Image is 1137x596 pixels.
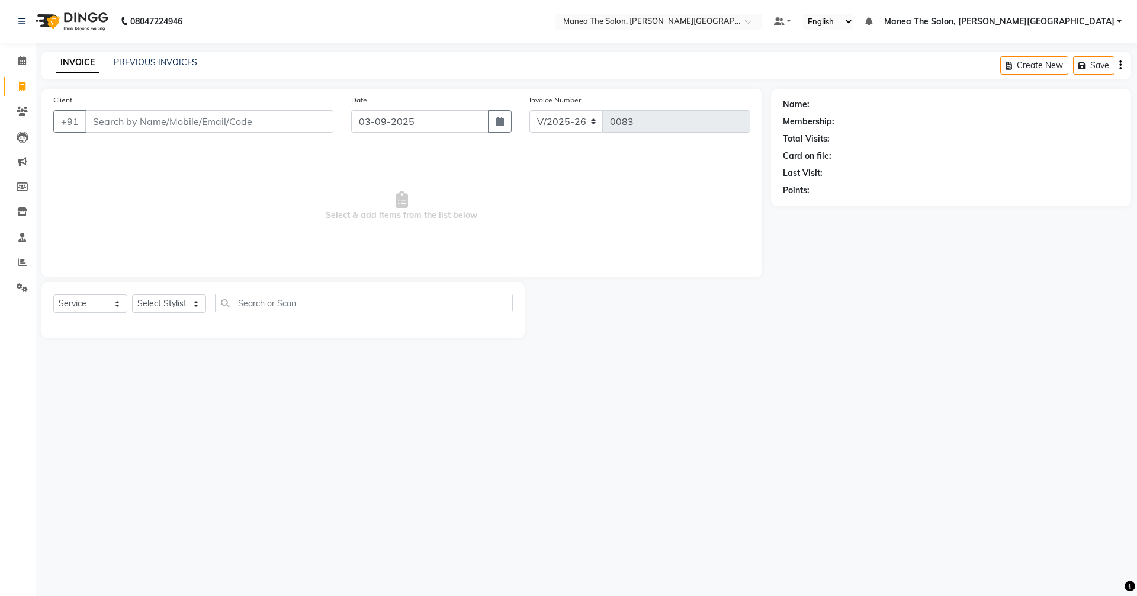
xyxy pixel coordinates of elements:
img: logo [30,5,111,38]
a: PREVIOUS INVOICES [114,57,197,68]
a: INVOICE [56,52,99,73]
div: Card on file: [783,150,831,162]
label: Date [351,95,367,105]
label: Invoice Number [529,95,581,105]
span: Manea The Salon, [PERSON_NAME][GEOGRAPHIC_DATA] [884,15,1114,28]
button: Save [1073,56,1114,75]
span: Select & add items from the list below [53,147,750,265]
button: +91 [53,110,86,133]
label: Client [53,95,72,105]
button: Create New [1000,56,1068,75]
div: Membership: [783,116,834,128]
div: Points: [783,184,810,197]
div: Last Visit: [783,167,823,180]
div: Name: [783,98,810,111]
b: 08047224946 [130,5,182,38]
input: Search or Scan [215,294,513,312]
div: Total Visits: [783,133,830,145]
input: Search by Name/Mobile/Email/Code [85,110,333,133]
